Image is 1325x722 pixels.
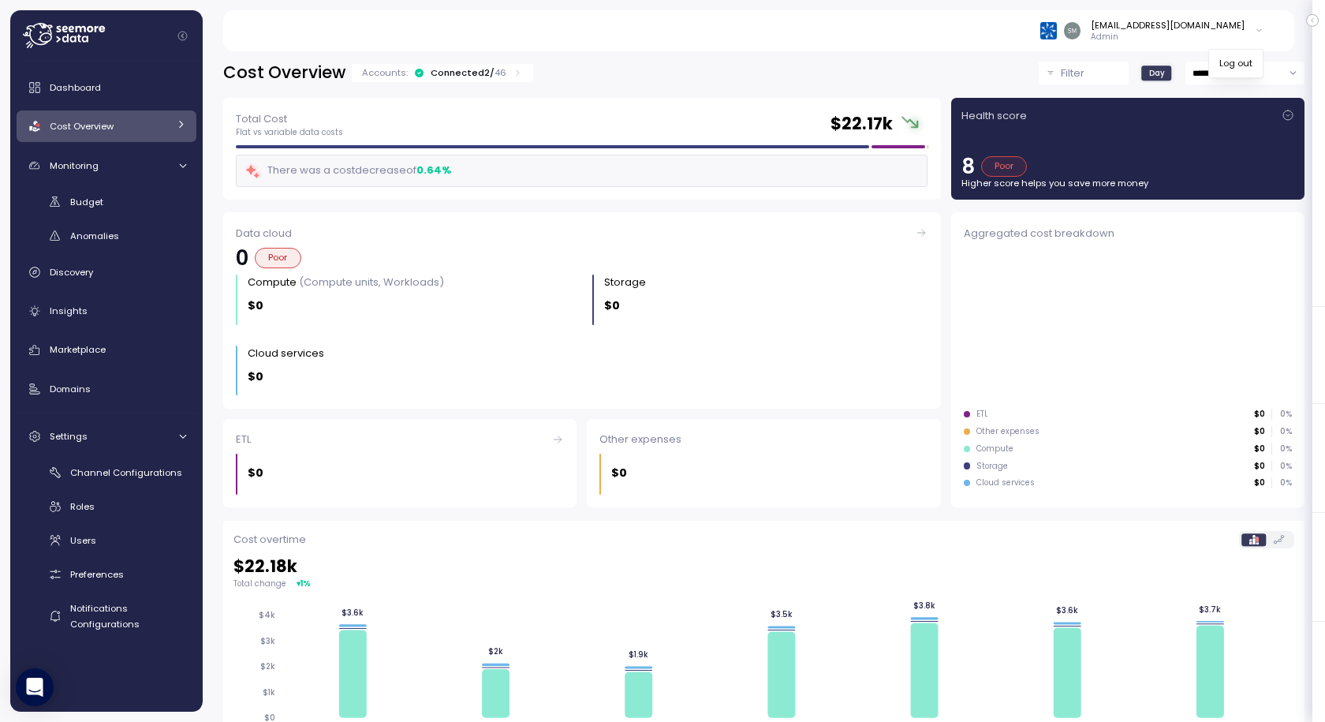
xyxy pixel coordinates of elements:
[362,66,408,79] p: Accounts:
[1272,443,1291,455] p: 0 %
[352,64,533,82] div: Accounts:Connected2/46
[50,120,114,133] span: Cost Overview
[913,600,935,611] tspan: $3.8k
[599,432,927,447] div: Other expenses
[16,668,54,706] div: Open Intercom Messenger
[1199,604,1221,615] tspan: $3.7k
[17,373,196,405] a: Domains
[1219,57,1252,71] div: Log out
[70,230,119,242] span: Anomalies
[1039,62,1129,84] button: Filter
[248,297,263,315] p: $0
[981,156,1028,177] div: Poor
[236,432,564,447] div: ETL
[50,81,101,94] span: Dashboard
[17,527,196,553] a: Users
[964,226,1292,241] div: Aggregated cost breakdown
[236,127,343,138] p: Flat vs variable data costs
[173,30,192,42] button: Collapse navigation
[233,532,306,548] p: Cost overtime
[17,223,196,249] a: Anomalies
[17,335,196,366] a: Marketplace
[70,534,96,547] span: Users
[223,62,345,84] h2: Cost Overview
[1056,605,1078,615] tspan: $3.6k
[248,275,444,290] div: Compute
[248,346,324,361] div: Cloud services
[70,602,140,630] span: Notifications Configurations
[431,66,506,79] div: Connected 2 /
[17,150,196,181] a: Monitoring
[604,297,620,315] p: $0
[771,609,793,619] tspan: $3.5k
[70,466,182,479] span: Channel Configurations
[248,464,263,482] p: $0
[1254,409,1265,420] p: $0
[1272,409,1291,420] p: 0 %
[17,561,196,587] a: Preferences
[1272,477,1291,488] p: 0 %
[260,662,275,672] tspan: $2k
[50,430,88,443] span: Settings
[342,608,364,618] tspan: $3.6k
[976,426,1039,437] div: Other expenses
[17,72,196,103] a: Dashboard
[1149,67,1165,79] span: Day
[17,494,196,520] a: Roles
[17,189,196,215] a: Budget
[495,66,506,79] p: 46
[259,611,275,621] tspan: $4k
[233,578,286,589] p: Total change
[17,110,196,142] a: Cost Overview
[1254,477,1265,488] p: $0
[236,226,927,241] div: Data cloud
[1254,443,1265,455] p: $0
[17,460,196,486] a: Channel Configurations
[830,113,893,136] h2: $ 22.17k
[604,275,646,290] div: Storage
[17,256,196,288] a: Discovery
[50,266,93,279] span: Discovery
[263,687,275,698] tspan: $1k
[1064,22,1081,39] img: 8b38840e6dc05d7795a5b5428363ffcd
[488,647,503,657] tspan: $2k
[1091,19,1245,32] div: [EMAIL_ADDRESS][DOMAIN_NAME]
[223,212,941,408] a: Data cloud0PoorCompute (Compute units, Workloads)$0Storage $0Cloud services $0
[248,368,263,386] p: $0
[260,636,275,646] tspan: $3k
[976,461,1008,472] div: Storage
[1061,65,1084,81] p: Filter
[1040,22,1057,39] img: 68790ce639d2d68da1992664.PNG
[1254,461,1265,472] p: $0
[299,275,444,290] p: (Compute units, Workloads)
[961,156,975,177] p: 8
[236,248,248,268] p: 0
[50,159,99,172] span: Monitoring
[1272,461,1291,472] p: 0 %
[50,343,106,356] span: Marketplace
[976,443,1013,455] div: Compute
[961,108,1027,124] p: Health score
[223,419,577,508] a: ETL$0
[976,409,988,420] div: ETL
[961,177,1294,189] p: Higher score helps you save more money
[1091,32,1245,43] p: Admin
[1254,426,1265,437] p: $0
[629,649,648,660] tspan: $1.9k
[1272,426,1291,437] p: 0 %
[70,500,95,513] span: Roles
[70,196,103,208] span: Budget
[70,568,124,581] span: Preferences
[255,248,301,268] div: Poor
[976,477,1035,488] div: Cloud services
[416,163,451,178] div: 0.64 %
[611,464,627,482] p: $0
[50,383,91,395] span: Domains
[17,421,196,452] a: Settings
[17,595,196,637] a: Notifications Configurations
[50,305,88,317] span: Insights
[233,556,1294,578] h2: $ 22.18k
[17,295,196,327] a: Insights
[236,111,343,127] p: Total Cost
